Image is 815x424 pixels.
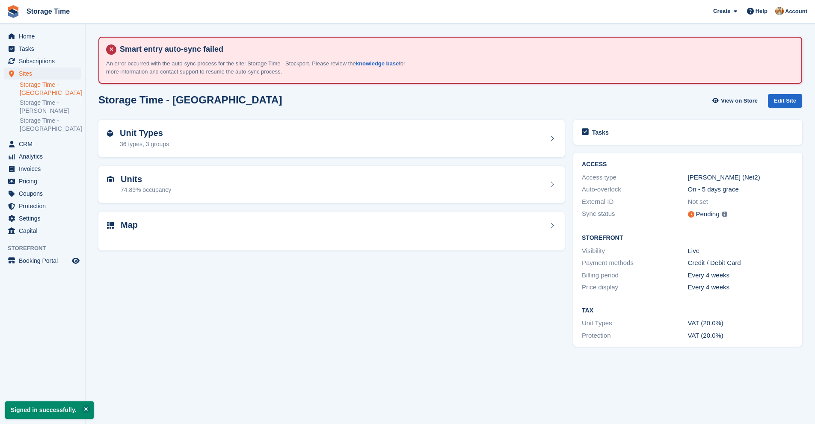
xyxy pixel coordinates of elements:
div: Payment methods [582,258,688,268]
span: Capital [19,225,70,237]
a: menu [4,150,81,162]
div: Visibility [582,246,688,256]
a: Storage Time - [PERSON_NAME] [20,99,81,115]
h2: Map [121,220,138,230]
span: CRM [19,138,70,150]
span: Invoices [19,163,70,175]
span: View on Store [721,97,758,105]
img: Kizzy Sarwar [775,7,784,15]
a: menu [4,255,81,267]
div: Edit Site [768,94,802,108]
a: Storage Time [23,4,73,18]
div: Pending [696,209,720,219]
h2: Tasks [592,129,609,136]
span: Pricing [19,175,70,187]
div: VAT (20.0%) [688,318,794,328]
a: menu [4,163,81,175]
a: Unit Types 36 types, 3 groups [98,120,565,157]
a: menu [4,212,81,224]
a: menu [4,43,81,55]
a: menu [4,200,81,212]
h2: Unit Types [120,128,169,138]
span: Help [756,7,768,15]
a: menu [4,55,81,67]
div: Unit Types [582,318,688,328]
span: Create [713,7,730,15]
div: Price display [582,283,688,292]
div: VAT (20.0%) [688,331,794,341]
div: Live [688,246,794,256]
a: menu [4,188,81,200]
img: unit-type-icn-2b2737a686de81e16bb02015468b77c625bbabd49415b5ef34ead5e3b44a266d.svg [107,130,113,137]
div: [PERSON_NAME] (Net2) [688,173,794,183]
span: Account [785,7,807,16]
div: Auto-overlock [582,185,688,194]
span: Protection [19,200,70,212]
img: unit-icn-7be61d7bf1b0ce9d3e12c5938cc71ed9869f7b940bace4675aadf7bd6d80202e.svg [107,176,114,182]
a: Storage Time - [GEOGRAPHIC_DATA] [20,117,81,133]
h2: Units [121,174,171,184]
span: Analytics [19,150,70,162]
div: 36 types, 3 groups [120,140,169,149]
span: Settings [19,212,70,224]
p: Signed in successfully. [5,401,94,419]
span: Coupons [19,188,70,200]
img: map-icn-33ee37083ee616e46c38cad1a60f524a97daa1e2b2c8c0bc3eb3415660979fc1.svg [107,222,114,229]
a: Preview store [71,256,81,266]
h2: Storage Time - [GEOGRAPHIC_DATA] [98,94,282,106]
a: menu [4,138,81,150]
a: Storage Time - [GEOGRAPHIC_DATA] [20,81,81,97]
div: External ID [582,197,688,207]
span: Sites [19,68,70,79]
span: Storefront [8,244,85,253]
a: Edit Site [768,94,802,112]
a: menu [4,68,81,79]
img: stora-icon-8386f47178a22dfd0bd8f6a31ec36ba5ce8667c1dd55bd0f319d3a0aa187defe.svg [7,5,20,18]
h4: Smart entry auto-sync failed [116,44,794,54]
h2: ACCESS [582,161,794,168]
a: menu [4,175,81,187]
h2: Storefront [582,235,794,241]
span: Home [19,30,70,42]
p: An error occurred with the auto-sync process for the site: Storage Time - Stockport. Please revie... [106,59,406,76]
a: menu [4,30,81,42]
div: 74.89% occupancy [121,185,171,194]
span: Tasks [19,43,70,55]
a: knowledge base [356,60,399,67]
div: Credit / Debit Card [688,258,794,268]
div: Every 4 weeks [688,283,794,292]
div: Protection [582,331,688,341]
div: Every 4 weeks [688,271,794,280]
a: menu [4,225,81,237]
span: Booking Portal [19,255,70,267]
a: View on Store [711,94,761,108]
div: Billing period [582,271,688,280]
h2: Tax [582,307,794,314]
span: Subscriptions [19,55,70,67]
div: Not set [688,197,794,207]
a: Units 74.89% occupancy [98,166,565,203]
div: On - 5 days grace [688,185,794,194]
div: Access type [582,173,688,183]
div: Sync status [582,209,688,220]
a: Map [98,212,565,250]
img: icon-info-grey-7440780725fd019a000dd9b08b2336e03edf1995a4989e88bcd33f0948082b44.svg [722,212,727,217]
